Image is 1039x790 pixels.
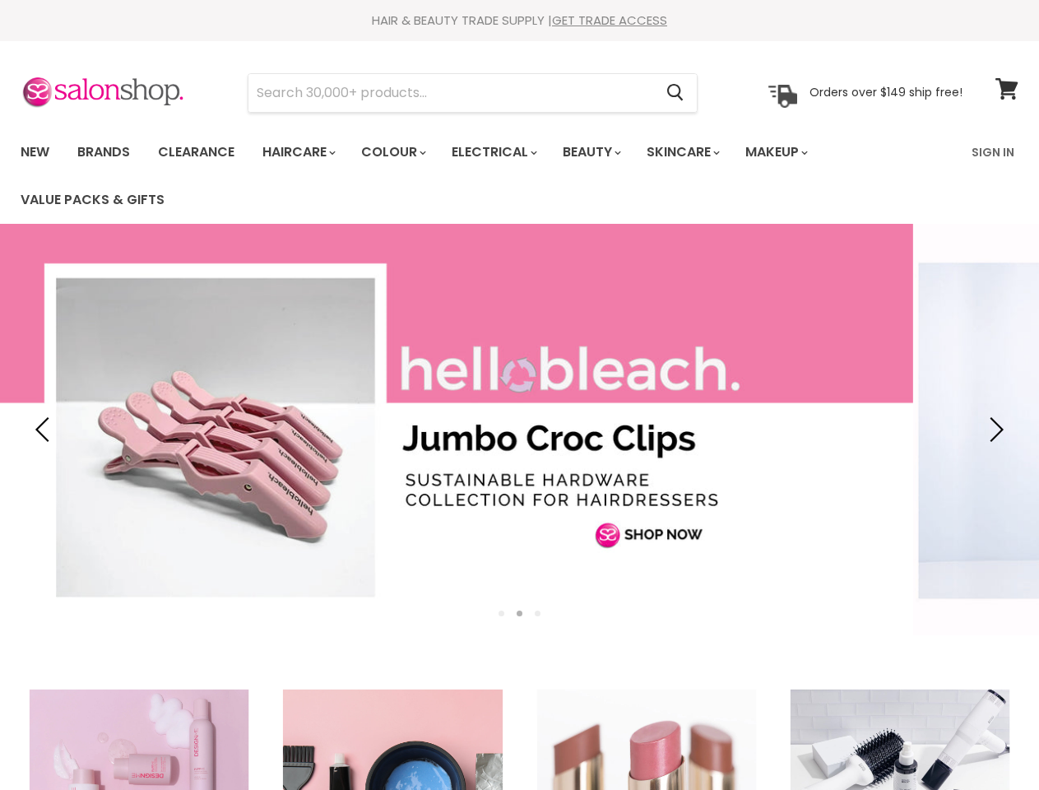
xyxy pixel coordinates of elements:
[552,12,667,29] a: GET TRADE ACCESS
[550,135,631,170] a: Beauty
[8,183,177,217] a: Value Packs & Gifts
[809,85,962,100] p: Orders over $149 ship free!
[8,135,62,170] a: New
[250,135,346,170] a: Haircare
[8,128,962,224] ul: Main menu
[653,74,697,112] button: Search
[634,135,730,170] a: Skincare
[517,611,522,616] li: Page dot 2
[962,135,1024,170] a: Sign In
[248,74,653,112] input: Search
[499,611,504,616] li: Page dot 1
[439,135,547,170] a: Electrical
[146,135,247,170] a: Clearance
[535,611,540,616] li: Page dot 3
[65,135,142,170] a: Brands
[29,413,62,446] button: Previous
[977,413,1010,446] button: Next
[349,135,436,170] a: Colour
[248,73,698,113] form: Product
[733,135,818,170] a: Makeup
